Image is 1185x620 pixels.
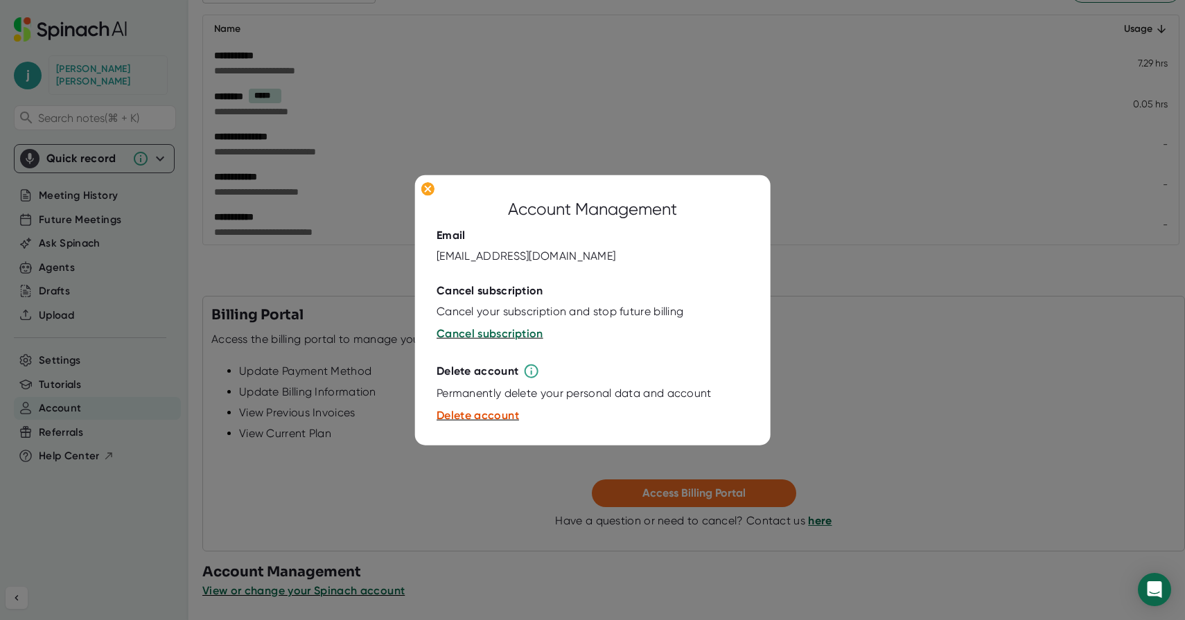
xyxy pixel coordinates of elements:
div: Account Management [508,197,677,222]
div: Email [437,229,466,242]
div: Cancel your subscription and stop future billing [437,305,683,319]
div: Open Intercom Messenger [1138,573,1171,606]
div: [EMAIL_ADDRESS][DOMAIN_NAME] [437,249,615,263]
div: Permanently delete your personal data and account [437,387,712,400]
div: Delete account [437,364,518,378]
span: Cancel subscription [437,327,543,340]
div: Cancel subscription [437,284,543,298]
button: Cancel subscription [437,326,543,342]
button: Delete account [437,407,519,424]
span: Delete account [437,409,519,422]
